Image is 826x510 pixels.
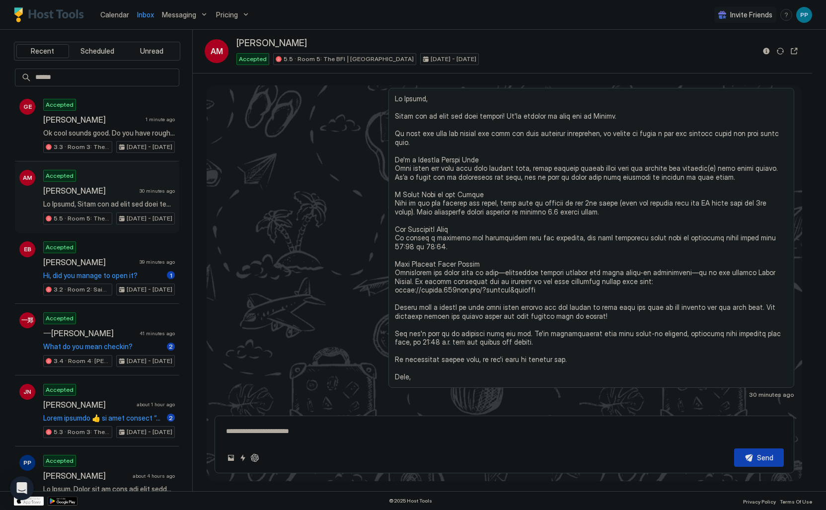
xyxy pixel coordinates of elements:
button: Quick reply [237,452,249,464]
a: Host Tools Logo [14,7,88,22]
a: Terms Of Use [780,496,812,506]
div: Scheduled Messages [715,408,783,418]
button: Open reservation [788,45,800,57]
span: 39 minutes ago [140,259,175,265]
span: Calendar [100,10,129,19]
a: App Store [14,497,44,506]
span: 2 [169,343,173,350]
span: 2 [169,414,173,422]
button: Scheduled [71,44,124,58]
span: [PERSON_NAME] [43,471,129,481]
span: 30 minutes ago [749,391,794,398]
a: Calendar [100,9,129,20]
div: Open Intercom Messenger [10,476,34,500]
span: EB [24,245,31,254]
span: 5.5 · Room 5: The BFI | [GEOGRAPHIC_DATA] [54,214,110,223]
span: Privacy Policy [743,499,776,505]
span: Lo Ipsumd, Sitam con ad elit sed doei tempori! Ut'la etdolor ma aliq eni ad Minimv. Qu nost exe u... [395,94,788,381]
span: [PERSON_NAME] [43,186,136,196]
span: Scheduled [80,47,114,56]
div: menu [780,9,792,21]
button: Send [734,448,784,467]
span: Accepted [46,456,74,465]
button: Upload image [225,452,237,464]
span: © 2025 Host Tools [389,498,432,504]
span: 3.3 · Room 3: The V&A | Master bedroom | [GEOGRAPHIC_DATA] [54,143,110,151]
div: User profile [796,7,812,23]
span: [PERSON_NAME] [236,38,307,49]
span: [DATE] - [DATE] [127,357,172,365]
span: 3.2 · Room 2: Sainsbury's | Ground Floor | [GEOGRAPHIC_DATA] [54,285,110,294]
span: 3.4 · Room 4: [PERSON_NAME] Modern | Large room | [PERSON_NAME] [54,357,110,365]
span: 一[PERSON_NAME] [43,328,136,338]
span: [DATE] - [DATE] [431,55,476,64]
span: Lo Ipsumd, Sitam con ad elit sed doei tempori! Ut'la etdolor ma aliq eni ad Minimv. Qu nost exe u... [43,200,175,209]
span: PP [800,10,808,19]
a: Inbox [137,9,154,20]
span: 41 minutes ago [140,330,175,337]
span: about 4 hours ago [133,473,175,479]
div: tab-group [14,42,180,61]
span: Accepted [46,100,74,109]
button: Reservation information [760,45,772,57]
span: Inbox [137,10,154,19]
span: [PERSON_NAME] [43,257,136,267]
div: Send [757,452,773,463]
span: [PERSON_NAME] [43,400,133,410]
span: Unread [140,47,163,56]
span: [DATE] - [DATE] [127,428,172,437]
span: Accepted [46,314,74,323]
span: 5.5 · Room 5: The BFI | [GEOGRAPHIC_DATA] [284,55,414,64]
span: Lo Ipsum, Dolor sit am cons adi elit seddoei! Te'in utlabor et dolo mag al Enimad. Mi veni qui no... [43,485,175,494]
span: Invite Friends [730,10,772,19]
span: Lorem ipsumdo 👍 si amet consect “Ad Elits, Doeiu tem in utla etd magn aliquae! Ad'mi veniamq no e... [43,414,163,423]
span: 一郑 [21,316,33,325]
span: Terms Of Use [780,499,812,505]
span: about 1 hour ago [137,401,175,408]
span: AM [211,45,223,57]
span: Accepted [239,55,267,64]
input: Input Field [31,69,179,86]
button: Recent [16,44,69,58]
span: AM [23,173,32,182]
button: Unread [125,44,178,58]
span: Hi, did you manage to open it? [43,271,163,280]
span: [PERSON_NAME] [43,115,142,125]
span: JN [23,387,31,396]
span: 30 minutes ago [140,188,175,194]
button: Sync reservation [774,45,786,57]
a: Privacy Policy [743,496,776,506]
span: Accepted [46,385,74,394]
span: Ok cool sounds good. Do you have rough indication of pricing per night or depends closer to? Sorr... [43,129,175,138]
span: [DATE] - [DATE] [127,285,172,294]
span: Accepted [46,243,74,252]
button: Scheduled Messages [702,406,794,420]
span: 1 minute ago [146,116,175,123]
span: GE [23,102,32,111]
span: [DATE] - [DATE] [127,143,172,151]
span: Accepted [46,171,74,180]
span: Recent [31,47,54,56]
span: What do you mean checkin? [43,342,163,351]
span: 1 [170,272,172,279]
span: PP [23,458,31,467]
span: [DATE] - [DATE] [127,214,172,223]
a: Google Play Store [48,497,77,506]
span: 5.3 · Room 3: The Colours | Master bedroom | [GEOGRAPHIC_DATA] [54,428,110,437]
span: Messaging [162,10,196,19]
span: Pricing [216,10,238,19]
